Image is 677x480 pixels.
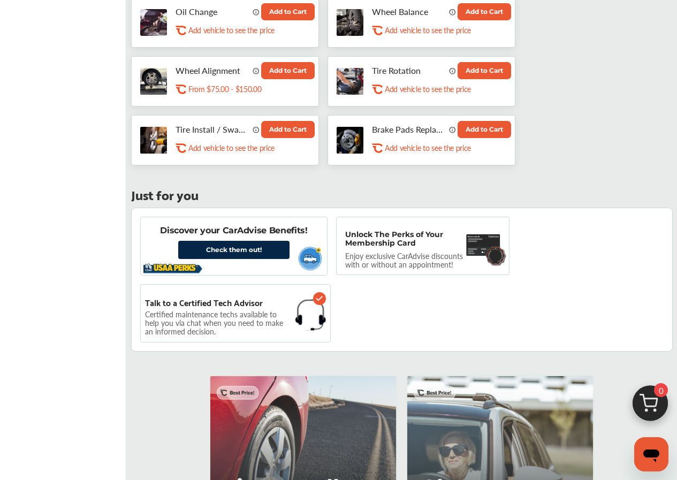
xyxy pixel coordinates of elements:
img: info_icon_vector.svg [449,8,457,16]
img: wheel-alignment-thumb.jpg [140,68,167,95]
iframe: Button to launch messaging window [634,437,668,471]
img: headphones.1b115f31.svg [295,298,326,332]
button: Add to Cart [261,62,315,79]
p: Tire Rotation [372,65,445,75]
p: Oil Change [176,6,248,17]
img: info_icon_vector.svg [449,67,457,74]
img: maintenance-card.27cfeff5.svg [466,230,501,260]
p: Talk to a Certified Tech Advisor [145,298,263,307]
img: info_icon_vector.svg [253,8,260,16]
button: Add to Cart [261,3,315,20]
img: tire-rotation-thumb.jpg [337,68,363,95]
button: Add to Cart [458,121,511,138]
img: brake-pads-replacement-thumb.jpg [337,127,363,154]
p: Add vehicle to see the price [385,143,471,153]
p: Enjoy exclusive CarAdvise discounts with or without an appointment! [345,252,474,269]
p: Unlock The Perks of Your Membership Card [345,230,462,247]
span: 0 [654,383,668,397]
p: Add vehicle to see the price [385,25,471,35]
p: Certified maintenance techs available to help you via chat when you need to make an informed deci... [145,311,291,334]
img: info_icon_vector.svg [253,67,260,74]
p: Add vehicle to see the price [385,84,471,94]
img: usaa-vehicle.1b55c2f1.svg [294,243,325,273]
p: Discover your CarAdvise Benefits! [160,225,307,237]
a: Check them out! [178,241,290,259]
img: check-icon.521c8815.svg [313,292,326,305]
p: Tire Install / Swap Tires [176,124,248,134]
button: Add to Cart [458,3,511,20]
p: Just for you [131,189,199,199]
p: Brake Pads Replacement [372,124,445,134]
p: From $75.00 - $150.00 [188,84,261,94]
img: info_icon_vector.svg [253,126,260,133]
img: badge.f18848ea.svg [485,245,507,266]
img: tire-install-swap-tires-thumb.jpg [140,127,167,154]
p: Add vehicle to see the price [188,25,275,35]
img: tire-wheel-balance-thumb.jpg [337,9,363,36]
button: Add to Cart [261,121,315,138]
p: Wheel Alignment [176,65,248,75]
img: cart_icon.3d0951e8.svg [625,380,676,432]
img: info_icon_vector.svg [449,126,457,133]
p: Add vehicle to see the price [188,143,275,153]
button: Add to Cart [458,62,511,79]
p: Wheel Balance [372,6,445,17]
img: usaa-logo.5ee3b997.svg [143,262,202,274]
img: oil-change-thumb.jpg [140,9,167,36]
